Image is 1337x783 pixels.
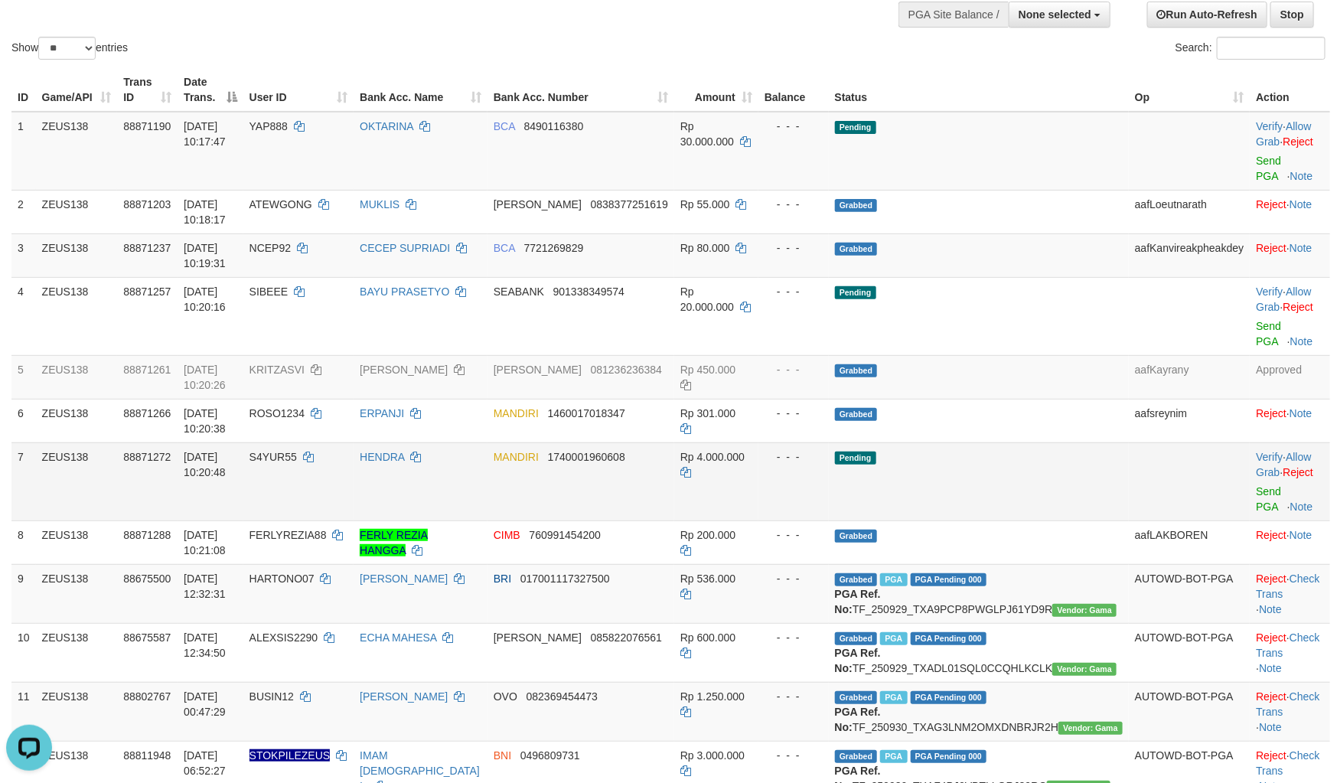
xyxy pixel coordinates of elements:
[1058,722,1123,735] span: Vendor URL: https://trx31.1velocity.biz
[249,749,331,762] span: Nama rekening ada tanda titik/strip, harap diedit
[835,364,878,377] span: Grabbed
[1256,690,1319,718] a: Check Trans
[494,242,515,254] span: BCA
[184,407,226,435] span: [DATE] 10:20:38
[11,68,36,112] th: ID
[1250,520,1330,564] td: ·
[36,190,118,233] td: ZEUS138
[835,632,878,645] span: Grabbed
[11,355,36,399] td: 5
[1290,242,1313,254] a: Note
[494,631,582,644] span: [PERSON_NAME]
[184,631,226,659] span: [DATE] 12:34:50
[1256,573,1319,600] a: Check Trans
[1256,198,1286,210] a: Reject
[1256,285,1283,298] a: Verify
[1009,2,1110,28] button: None selected
[1256,631,1319,659] a: Check Trans
[548,407,625,419] span: Copy 1460017018347 to clipboard
[898,2,1009,28] div: PGA Site Balance /
[1290,335,1313,347] a: Note
[680,529,735,541] span: Rp 200.000
[765,240,823,256] div: - - -
[1256,407,1286,419] a: Reject
[123,749,171,762] span: 88811948
[1283,466,1314,478] a: Reject
[591,198,668,210] span: Copy 0838377251619 to clipboard
[11,190,36,233] td: 2
[1256,285,1311,313] span: ·
[530,529,601,541] span: Copy 760991454200 to clipboard
[680,364,735,376] span: Rp 450.000
[494,451,539,463] span: MANDIRI
[494,407,539,419] span: MANDIRI
[1256,529,1286,541] a: Reject
[123,198,171,210] span: 88871203
[835,286,876,299] span: Pending
[36,399,118,442] td: ZEUS138
[680,573,735,585] span: Rp 536.000
[249,631,318,644] span: ALEXSIS2290
[680,749,745,762] span: Rp 3.000.000
[880,573,907,586] span: Marked by aaftrukkakada
[360,573,448,585] a: [PERSON_NAME]
[835,647,881,674] b: PGA Ref. No:
[911,750,987,763] span: PGA Pending
[880,632,907,645] span: Marked by aafpengsreynich
[765,748,823,763] div: - - -
[591,631,662,644] span: Copy 085822076561 to clipboard
[1259,721,1282,733] a: Note
[36,442,118,520] td: ZEUS138
[123,242,171,254] span: 88871237
[1256,631,1286,644] a: Reject
[123,285,171,298] span: 88871257
[680,198,730,210] span: Rp 55.000
[249,285,289,298] span: SIBEEE
[494,198,582,210] span: [PERSON_NAME]
[11,520,36,564] td: 8
[765,571,823,586] div: - - -
[184,529,226,556] span: [DATE] 10:21:08
[1129,68,1250,112] th: Op: activate to sort column ascending
[360,285,449,298] a: BAYU PRASETYO
[184,573,226,600] span: [DATE] 12:32:31
[249,364,305,376] span: KRITZASVI
[1250,682,1330,741] td: · ·
[1256,120,1311,148] span: ·
[880,750,907,763] span: Marked by aafsreyleap
[765,630,823,645] div: - - -
[1147,2,1267,28] a: Run Auto-Refresh
[184,242,226,269] span: [DATE] 10:19:31
[1129,233,1250,277] td: aafKanvireakpheakdey
[680,631,735,644] span: Rp 600.000
[835,691,878,704] span: Grabbed
[123,364,171,376] span: 88871261
[1129,399,1250,442] td: aafsreynim
[765,362,823,377] div: - - -
[527,690,598,703] span: Copy 082369454473 to clipboard
[1250,68,1330,112] th: Action
[1129,355,1250,399] td: aafKayrany
[1129,623,1250,682] td: AUTOWD-BOT-PGA
[36,112,118,191] td: ZEUS138
[1290,529,1313,541] a: Note
[1250,623,1330,682] td: · ·
[249,120,288,132] span: YAP888
[1129,520,1250,564] td: aafLAKBOREN
[1256,573,1286,585] a: Reject
[765,449,823,465] div: - - -
[184,749,226,777] span: [DATE] 06:52:27
[494,573,511,585] span: BRI
[1256,285,1311,313] a: Allow Grab
[1256,451,1283,463] a: Verify
[765,406,823,421] div: - - -
[36,233,118,277] td: ZEUS138
[765,689,823,704] div: - - -
[36,623,118,682] td: ZEUS138
[1256,451,1311,478] a: Allow Grab
[520,573,610,585] span: Copy 017001117327500 to clipboard
[911,691,987,704] span: PGA Pending
[1256,242,1286,254] a: Reject
[829,623,1129,682] td: TF_250929_TXADL01SQL0CCQHLKCLK
[1290,407,1313,419] a: Note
